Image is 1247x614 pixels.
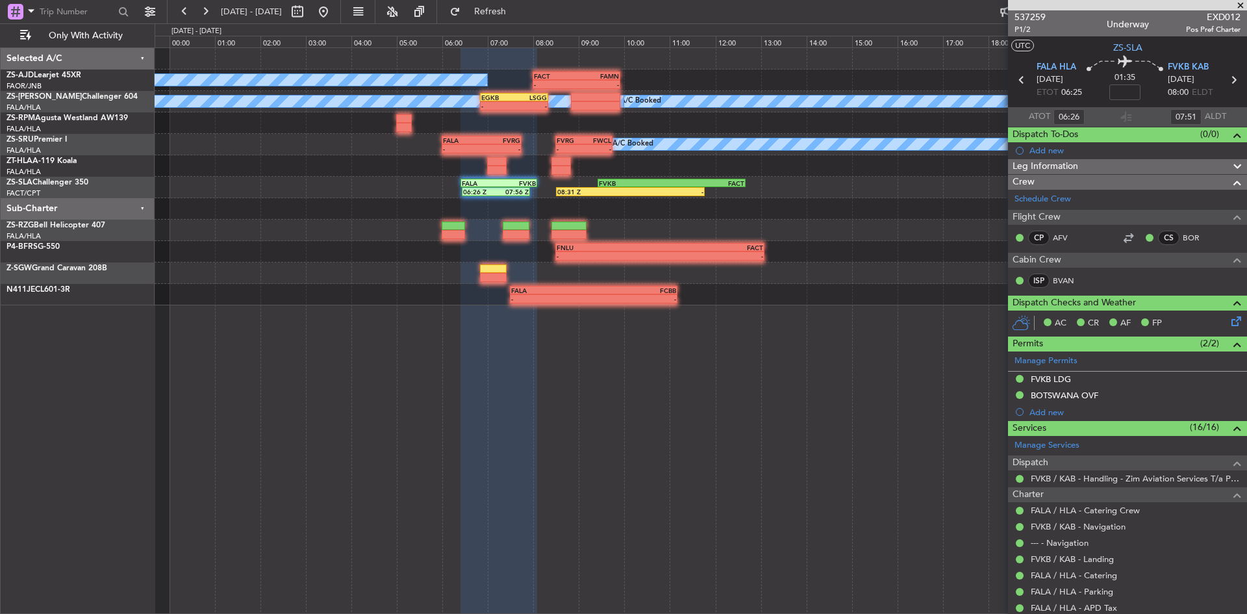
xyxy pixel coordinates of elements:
[1013,175,1035,190] span: Crew
[557,136,584,144] div: FVRG
[351,36,397,47] div: 04:00
[260,36,306,47] div: 02:00
[1037,61,1076,74] span: FALA HLA
[1013,337,1043,352] span: Permits
[1168,61,1209,74] span: FVKB KAB
[1190,420,1219,434] span: (16/16)
[1031,390,1098,401] div: BOTSWANA OVF
[6,243,60,251] a: P4-BFRSG-550
[511,295,594,303] div: -
[1029,145,1241,156] div: Add new
[1031,570,1117,581] a: FALA / HLA - Catering
[1053,109,1085,125] input: --:--
[6,179,88,186] a: ZS-SLAChallenger 350
[1183,232,1212,244] a: BOR
[6,179,32,186] span: ZS-SLA
[599,179,672,187] div: FVKB
[1014,439,1079,452] a: Manage Services
[1113,41,1142,55] span: ZS-SLA
[462,179,499,187] div: FALA
[1011,40,1034,51] button: UTC
[1037,73,1063,86] span: [DATE]
[481,94,514,101] div: EGKB
[1088,317,1099,330] span: CR
[898,36,943,47] div: 16:00
[6,222,34,229] span: ZS-RZG
[443,145,482,153] div: -
[6,103,41,112] a: FALA/HLA
[1014,355,1077,368] a: Manage Permits
[170,36,215,47] div: 00:00
[1014,10,1046,24] span: 537259
[6,222,105,229] a: ZS-RZGBell Helicopter 407
[631,188,703,196] div: -
[482,145,521,153] div: -
[1013,296,1136,311] span: Dispatch Checks and Weather
[1013,487,1044,502] span: Charter
[1152,317,1162,330] span: FP
[488,36,533,47] div: 07:00
[1031,473,1241,484] a: FVKB / KAB - Handling - Zim Aviation Services T/a Pepeti Commodities
[6,136,67,144] a: ZS-SRUPremier I
[1053,275,1082,287] a: BVAN
[1013,421,1046,436] span: Services
[6,93,138,101] a: ZS-[PERSON_NAME]Challenger 604
[511,287,594,294] div: FALA
[442,36,488,47] div: 06:00
[6,286,70,294] a: N411JECL601-3R
[660,252,763,260] div: -
[6,136,34,144] span: ZS-SRU
[1029,110,1050,123] span: ATOT
[1031,537,1089,548] a: --- - Navigation
[557,252,660,260] div: -
[1168,86,1189,99] span: 08:00
[577,81,619,88] div: -
[1061,86,1082,99] span: 06:25
[463,7,518,16] span: Refresh
[620,92,661,111] div: A/C Booked
[1205,110,1226,123] span: ALDT
[1013,253,1061,268] span: Cabin Crew
[1192,86,1213,99] span: ELDT
[1031,374,1071,385] div: FVKB LDG
[514,102,547,110] div: -
[1186,24,1241,35] span: Pos Pref Charter
[221,6,282,18] span: [DATE] - [DATE]
[579,36,624,47] div: 09:00
[1200,337,1219,350] span: (2/2)
[534,81,576,88] div: -
[1037,86,1058,99] span: ETOT
[1031,554,1114,565] a: FVKB / KAB - Landing
[1053,232,1082,244] a: AFV
[6,188,40,198] a: FACT/CPT
[594,295,676,303] div: -
[14,25,141,46] button: Only With Activity
[496,188,529,196] div: 07:56 Z
[660,244,763,251] div: FACT
[672,179,744,187] div: FACT
[761,36,807,47] div: 13:00
[557,244,660,251] div: FNLU
[1031,521,1126,532] a: FVKB / KAB - Navigation
[6,264,32,272] span: Z-SGW
[534,72,576,80] div: FACT
[1013,127,1078,142] span: Dispatch To-Dos
[443,136,482,144] div: FALA
[1028,231,1050,245] div: CP
[6,114,128,122] a: ZS-RPMAgusta Westland AW139
[6,286,35,294] span: N411JE
[6,146,41,155] a: FALA/HLA
[1028,274,1050,288] div: ISP
[6,71,34,79] span: ZS-AJD
[6,93,82,101] span: ZS-[PERSON_NAME]
[6,157,32,165] span: ZT-HLA
[584,136,611,144] div: FWCL
[6,231,41,241] a: FALA/HLA
[40,2,114,21] input: Trip Number
[1120,317,1131,330] span: AF
[1107,18,1149,31] div: Underway
[1013,210,1061,225] span: Flight Crew
[6,264,107,272] a: Z-SGWGrand Caravan 208B
[6,71,81,79] a: ZS-AJDLearjet 45XR
[6,157,77,165] a: ZT-HLAA-119 Koala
